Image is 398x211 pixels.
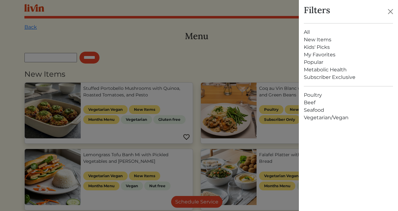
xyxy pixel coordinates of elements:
a: Popular [304,59,393,66]
a: Kids' Picks [304,44,393,51]
h3: Filters [304,5,330,16]
a: All [304,28,393,36]
a: Subscriber Exclusive [304,74,393,81]
button: Close [385,7,395,17]
a: Seafood [304,106,393,114]
a: New Items [304,36,393,44]
a: Metabolic Health [304,66,393,74]
a: My Favorites [304,51,393,59]
a: Vegetarian/Vegan [304,114,393,121]
a: Beef [304,99,393,106]
a: Poultry [304,91,393,99]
